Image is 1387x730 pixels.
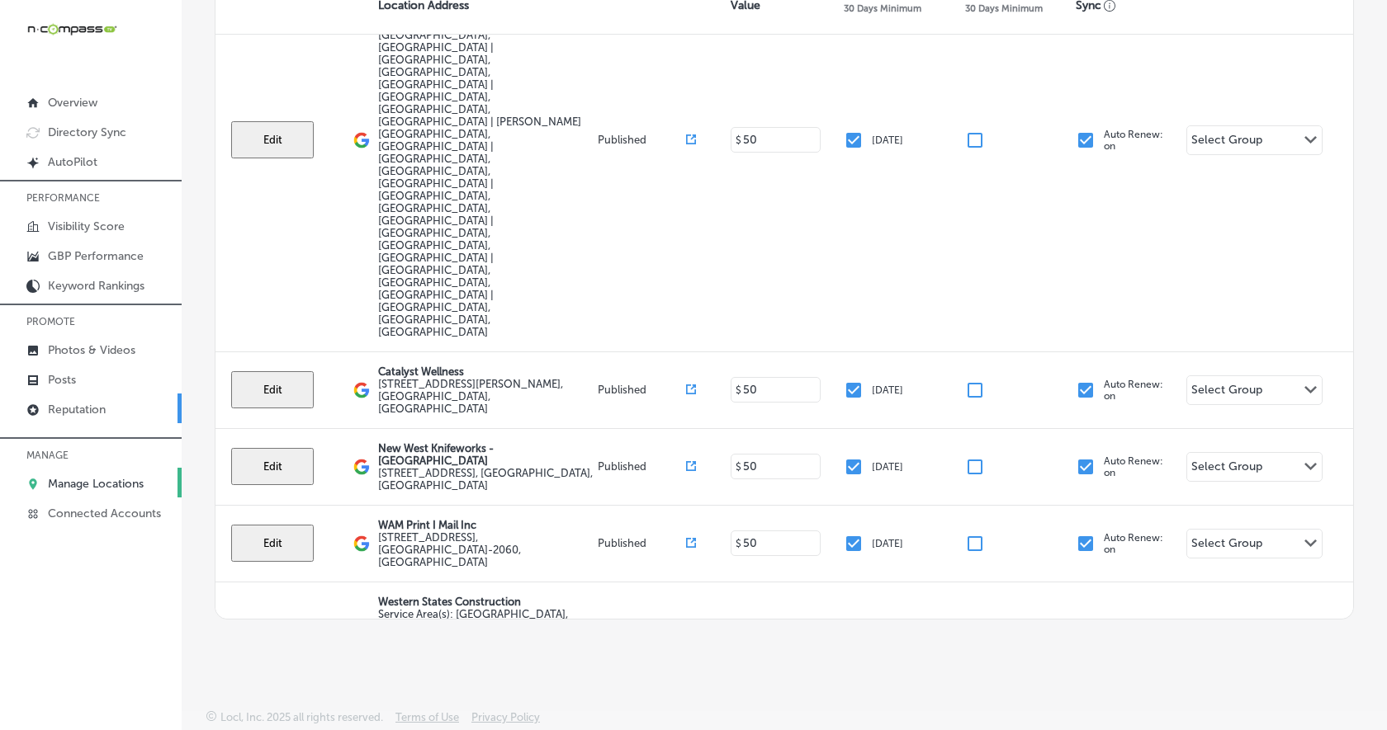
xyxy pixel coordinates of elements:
[1104,455,1163,478] p: Auto Renew: on
[965,2,1043,14] p: 30 Days Minimum
[1104,532,1163,555] p: Auto Renew: on
[1191,536,1262,555] div: Select Group
[844,2,921,14] p: 30 Days Minimum
[378,531,594,568] label: [STREET_ADDRESS] , [GEOGRAPHIC_DATA]-2060, [GEOGRAPHIC_DATA]
[231,121,314,158] button: Edit
[736,384,741,396] p: $
[231,371,314,408] button: Edit
[26,21,117,37] img: 660ab0bf-5cc7-4cb8-ba1c-48b5ae0f18e60NCTV_CLogo_TV_Black_-500x88.png
[231,448,314,485] button: Edit
[872,461,903,473] p: [DATE]
[48,219,125,233] p: Visibility Score
[353,535,370,552] img: logo
[1191,383,1262,402] div: Select Group
[378,365,594,378] p: Catalyst Wellness
[48,477,144,491] p: Manage Locations
[48,506,161,520] p: Connected Accounts
[220,711,383,723] p: Locl, Inc. 2025 all rights reserved.
[48,96,97,110] p: Overview
[353,459,370,475] img: logo
[598,460,686,473] p: Published
[353,132,370,148] img: logo
[598,537,686,549] p: Published
[872,384,903,396] p: [DATE]
[378,467,594,492] label: [STREET_ADDRESS] , [GEOGRAPHIC_DATA], [GEOGRAPHIC_DATA]
[378,442,594,467] p: New West Knifeworks - [GEOGRAPHIC_DATA]
[378,519,594,531] p: WAM Print I Mail Inc
[353,382,370,398] img: logo
[231,525,314,562] button: Edit
[872,134,903,146] p: [DATE]
[598,384,686,396] p: Published
[48,373,76,387] p: Posts
[378,596,594,608] p: Western States Construction
[598,134,686,146] p: Published
[736,538,741,549] p: $
[378,378,594,415] label: [STREET_ADDRESS][PERSON_NAME] , [GEOGRAPHIC_DATA], [GEOGRAPHIC_DATA]
[1191,133,1262,152] div: Select Group
[48,343,135,357] p: Photos & Videos
[48,125,126,139] p: Directory Sync
[872,538,903,549] p: [DATE]
[1104,379,1163,402] p: Auto Renew: on
[48,155,97,169] p: AutoPilot
[736,134,741,146] p: $
[48,279,144,293] p: Keyword Rankings
[736,461,741,473] p: $
[1104,129,1163,152] p: Auto Renew: on
[48,403,106,417] p: Reputation
[48,249,144,263] p: GBP Performance
[1191,459,1262,478] div: Select Group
